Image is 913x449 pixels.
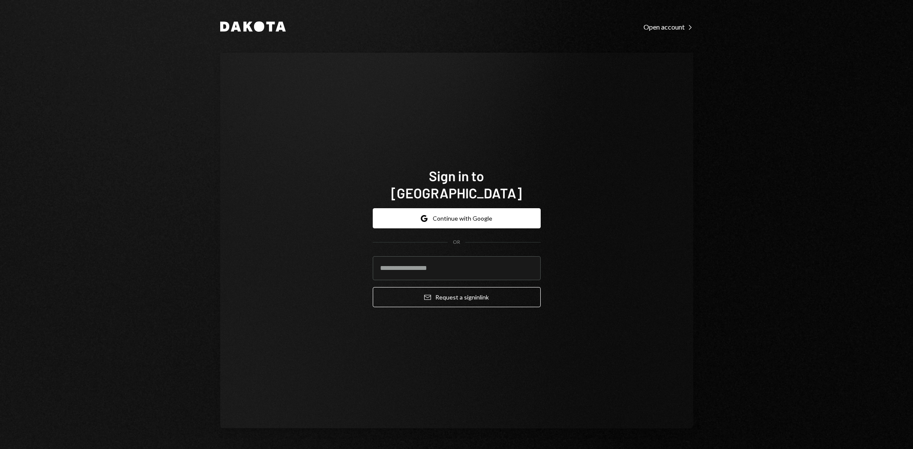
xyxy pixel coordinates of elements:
button: Request a signinlink [373,287,541,307]
h1: Sign in to [GEOGRAPHIC_DATA] [373,167,541,201]
div: Open account [644,23,693,31]
a: Open account [644,22,693,31]
button: Continue with Google [373,208,541,228]
div: OR [453,239,460,246]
